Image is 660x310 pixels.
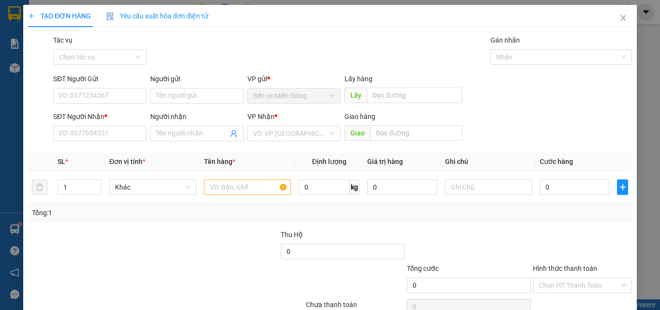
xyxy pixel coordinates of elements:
span: Thu Hộ [280,231,302,238]
span: Giao hàng [344,113,375,120]
div: SĐT Người Gửi [53,74,146,84]
input: Dọc đường [367,88,462,103]
div: SĐT Người Nhận [53,111,146,122]
span: Lấy hàng [344,75,373,83]
span: Giao [344,125,370,141]
span: Khác [115,180,190,194]
span: Tổng cước [407,265,439,272]
th: Ghi chú [441,152,536,171]
span: plus [617,183,628,191]
span: Cước hàng [540,158,573,165]
span: Lấy [344,88,367,103]
input: VD: Bàn, Ghế [204,179,291,195]
span: kg [350,179,359,195]
button: plus [617,179,628,195]
span: Tên hàng [204,158,235,165]
span: close [619,14,627,22]
span: user-add [230,130,238,137]
span: Định lượng [312,158,346,165]
span: SL [57,158,65,165]
span: plus [28,13,35,19]
label: Tác vụ [53,36,72,44]
span: VP Nhận [247,113,274,120]
span: TẠO ĐƠN HÀNG [28,12,91,20]
input: 0 [367,179,437,195]
div: Người nhận [150,111,244,122]
span: Giá trị hàng [367,158,403,165]
span: Bến xe Miền Đông [253,89,335,103]
button: Close [610,5,637,32]
span: Đơn vị tính [109,158,145,165]
div: VP gửi [247,74,341,84]
button: delete [32,179,47,195]
div: Người gửi [150,74,244,84]
input: Ghi Chú [445,179,532,195]
img: icon [106,13,114,20]
div: Tổng: 1 [32,207,256,218]
input: Dọc đường [370,125,462,141]
label: Gán nhãn [490,36,520,44]
label: Hình thức thanh toán [533,265,597,272]
span: Yêu cầu xuất hóa đơn điện tử [106,12,208,20]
